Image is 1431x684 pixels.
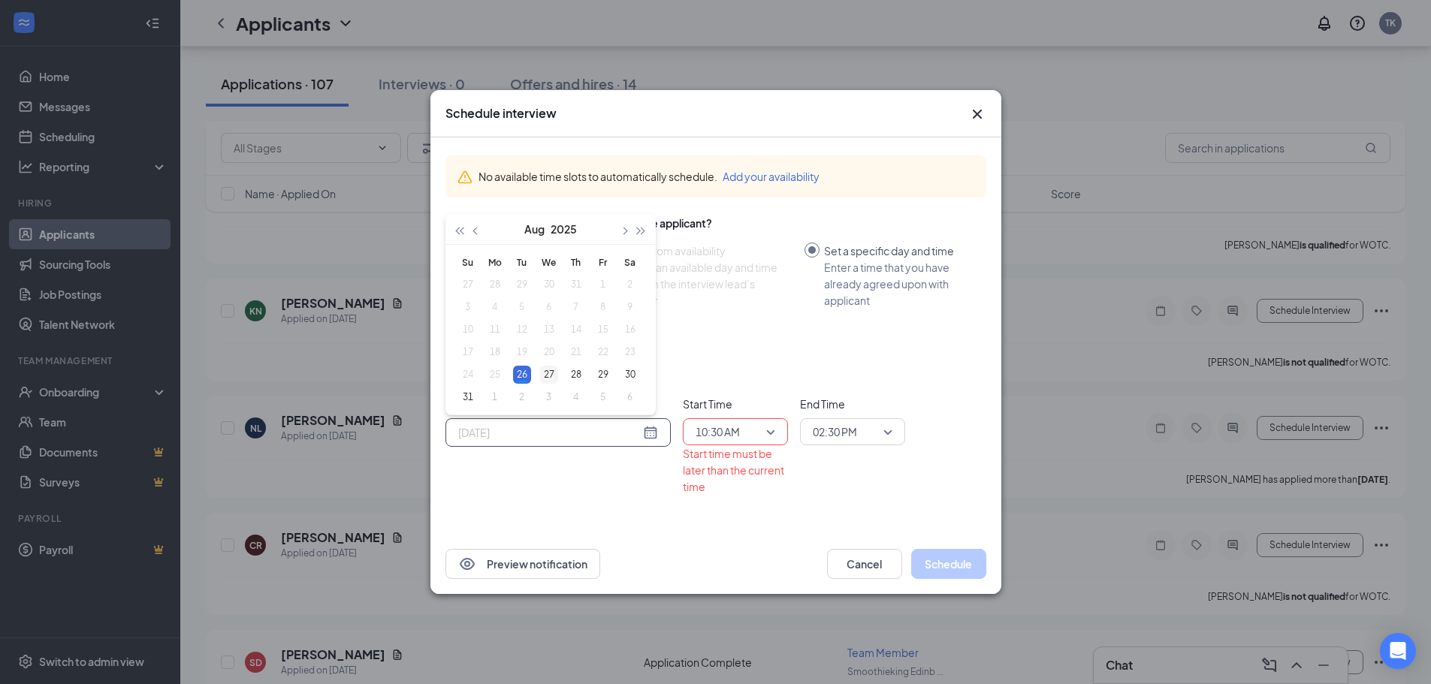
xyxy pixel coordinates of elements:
[696,420,740,443] span: 10:30 AM
[445,105,557,122] h3: Schedule interview
[536,363,563,386] td: 2025-08-27
[551,214,577,244] button: 2025
[594,366,612,384] div: 29
[445,549,600,579] button: EyePreview notification
[968,105,986,123] svg: Cross
[683,396,788,412] span: Start Time
[454,251,482,273] th: Su
[621,388,639,406] div: 6
[683,445,788,495] div: Start time must be later than the current time
[509,363,536,386] td: 2025-08-26
[813,420,857,443] span: 02:30 PM
[824,243,974,259] div: Set a specific day and time
[800,396,905,412] span: End Time
[509,251,536,273] th: Tu
[536,251,563,273] th: We
[567,388,585,406] div: 4
[723,168,820,185] button: Add your availability
[617,251,644,273] th: Sa
[594,388,612,406] div: 5
[563,363,590,386] td: 2025-08-28
[563,386,590,408] td: 2025-09-04
[540,366,558,384] div: 27
[590,363,617,386] td: 2025-08-29
[968,105,986,123] button: Close
[482,386,509,408] td: 2025-09-01
[454,386,482,408] td: 2025-08-31
[617,363,644,386] td: 2025-08-30
[614,259,792,309] div: Choose an available day and time slot from the interview lead’s calendar
[614,243,792,259] div: Select from availability
[479,168,974,185] div: No available time slots to automatically schedule.
[617,386,644,408] td: 2025-09-06
[590,386,617,408] td: 2025-09-05
[536,386,563,408] td: 2025-09-03
[824,259,974,309] div: Enter a time that you have already agreed upon with applicant
[457,170,472,185] svg: Warning
[540,388,558,406] div: 3
[621,366,639,384] div: 30
[458,424,640,441] input: Aug 26, 2025
[459,388,477,406] div: 31
[445,215,986,231] div: How do you want to schedule time with the applicant?
[513,366,531,384] div: 26
[827,549,902,579] button: Cancel
[513,388,531,406] div: 2
[509,386,536,408] td: 2025-09-02
[590,251,617,273] th: Fr
[911,549,986,579] button: Schedule
[1380,633,1416,669] div: Open Intercom Messenger
[458,555,476,573] svg: Eye
[486,388,504,406] div: 1
[524,214,545,244] button: Aug
[482,251,509,273] th: Mo
[563,251,590,273] th: Th
[567,366,585,384] div: 28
